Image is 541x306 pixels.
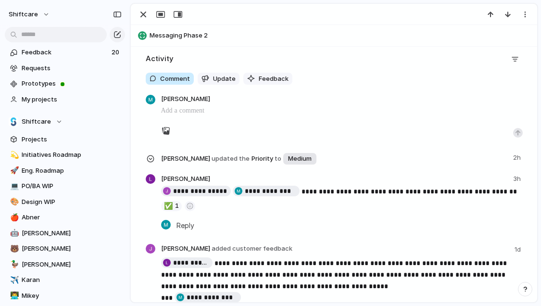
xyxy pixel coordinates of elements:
div: 🎨 [10,196,17,207]
div: ✈️ [10,275,17,286]
a: Feedback20 [5,45,125,60]
a: 🎨Design WIP [5,195,125,209]
span: Eng. Roadmap [22,166,122,176]
button: 💫 [9,150,18,160]
span: updated the [212,154,250,164]
span: 1 [175,202,179,210]
span: Priority [161,151,507,166]
span: shiftcare [9,10,38,19]
span: 2h [513,151,523,163]
span: Medium [288,154,312,164]
span: Comment [160,74,190,84]
button: shiftcare [4,7,55,22]
a: 🍎Abner [5,210,125,225]
div: 🤖 [10,228,17,239]
button: Messaging Phase 2 [135,28,533,43]
span: [PERSON_NAME] [161,94,210,105]
span: Messaging Phase 2 [150,31,533,40]
span: Reply [176,220,194,230]
a: Projects [5,132,125,147]
a: ✈️Karan [5,273,125,287]
span: Update [213,74,236,84]
button: Feedback [243,73,292,85]
button: 👨‍💻 [9,291,18,301]
button: 🚀 [9,166,18,176]
span: Design WIP [22,197,122,207]
span: Shiftcare [22,117,51,127]
div: 🦆 [10,259,17,270]
div: 💻 [10,181,17,192]
button: Update [198,73,239,85]
button: ✈️ [9,275,18,285]
span: [PERSON_NAME] [22,244,122,254]
button: 🎨 [9,197,18,207]
span: 3h [513,174,523,184]
h2: Activity [146,53,174,64]
span: Abner [22,213,122,222]
span: 20 [112,48,121,57]
span: [PERSON_NAME] [161,154,210,164]
span: ✅ [164,202,173,210]
span: Mikey [22,291,122,301]
span: Feedback [22,48,109,57]
a: 💻PO/BA WIP [5,179,125,193]
span: Karan [22,275,122,285]
button: Shiftcare [5,115,125,129]
a: Prototypes [5,76,125,91]
span: to [275,154,281,164]
div: 🍎 [10,212,17,223]
span: Requests [22,64,122,73]
div: 🐻 [10,243,17,255]
a: 🤖[PERSON_NAME] [5,226,125,241]
span: [PERSON_NAME] [161,174,210,184]
a: Requests [5,61,125,76]
a: 💫Initiatives Roadmap [5,148,125,162]
span: Prototypes [22,79,122,89]
span: [PERSON_NAME] [22,260,122,269]
span: Initiatives Roadmap [22,150,122,160]
div: 🚀 [10,165,17,176]
a: My projects [5,92,125,107]
a: 🐻[PERSON_NAME] [5,242,125,256]
button: ✅1 [161,201,182,211]
span: My projects [22,95,122,104]
a: 🦆[PERSON_NAME] [5,257,125,272]
button: 💻 [9,181,18,191]
div: 👨‍💻 [10,290,17,301]
a: 🚀Eng. Roadmap [5,164,125,178]
button: Comment [146,73,194,85]
button: 🦆 [9,260,18,269]
span: [PERSON_NAME] [161,244,292,254]
a: 👨‍💻Mikey [5,289,125,303]
button: 🍎 [9,213,18,222]
button: 🤖 [9,229,18,238]
span: 1d [515,245,523,255]
div: 💫 [10,150,17,161]
span: Feedback [259,74,289,84]
span: [PERSON_NAME] [22,229,122,238]
span: PO/BA WIP [22,181,122,191]
button: 🐻 [9,244,18,254]
span: added customer feedback [212,244,292,252]
span: Projects [22,135,122,144]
